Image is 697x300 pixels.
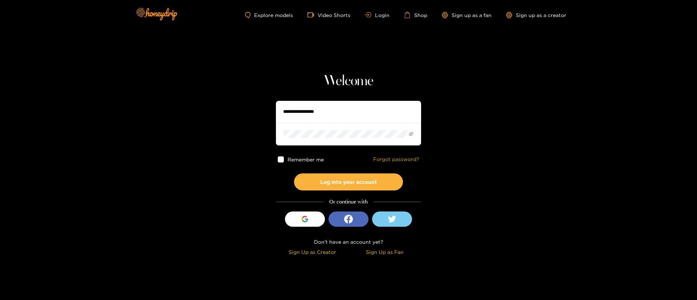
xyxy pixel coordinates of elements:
[276,198,421,206] div: Or continue with
[404,12,427,18] a: Shop
[288,157,324,162] span: Remember me
[409,132,413,136] span: eye-invisible
[278,248,347,256] div: Sign Up as Creator
[373,156,419,163] a: Forgot password?
[294,173,403,190] button: Log into your account
[442,12,492,18] a: Sign up as a fan
[276,73,421,90] h1: Welcome
[276,238,421,246] div: Don't have an account yet?
[307,12,350,18] a: Video Shorts
[365,12,390,18] a: Login
[350,248,419,256] div: Sign Up as Fan
[506,12,566,18] a: Sign up as a creator
[245,12,293,18] a: Explore models
[307,12,318,18] span: video-camera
